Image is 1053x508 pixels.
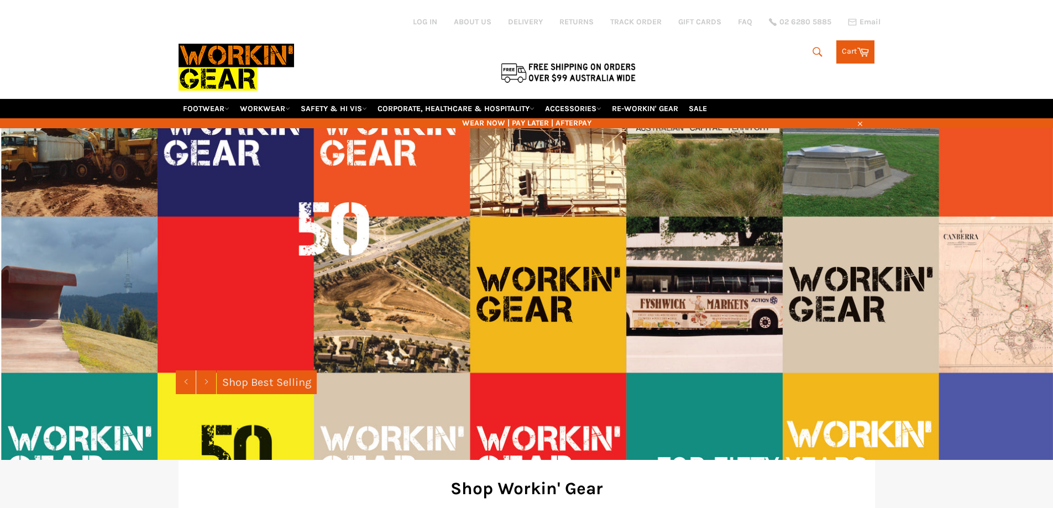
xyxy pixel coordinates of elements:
[684,99,711,118] a: SALE
[296,99,371,118] a: SAFETY & HI VIS
[179,99,234,118] a: FOOTWEAR
[508,17,543,27] a: DELIVERY
[610,17,662,27] a: TRACK ORDER
[607,99,683,118] a: RE-WORKIN' GEAR
[860,18,881,26] span: Email
[559,17,594,27] a: RETURNS
[541,99,606,118] a: ACCESSORIES
[373,99,539,118] a: CORPORATE, HEALTHCARE & HOSPITALITY
[836,40,874,64] a: Cart
[235,99,295,118] a: WORKWEAR
[179,36,294,98] img: Workin Gear leaders in Workwear, Safety Boots, PPE, Uniforms. Australia's No.1 in Workwear
[195,476,858,500] h2: Shop Workin' Gear
[738,17,752,27] a: FAQ
[779,18,831,26] span: 02 6280 5885
[499,61,637,84] img: Flat $9.95 shipping Australia wide
[848,18,881,27] a: Email
[454,17,491,27] a: ABOUT US
[413,17,437,27] a: Log in
[678,17,721,27] a: GIFT CARDS
[769,18,831,26] a: 02 6280 5885
[179,118,875,128] span: WEAR NOW | PAY LATER | AFTERPAY
[217,370,317,394] a: Shop Best Selling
